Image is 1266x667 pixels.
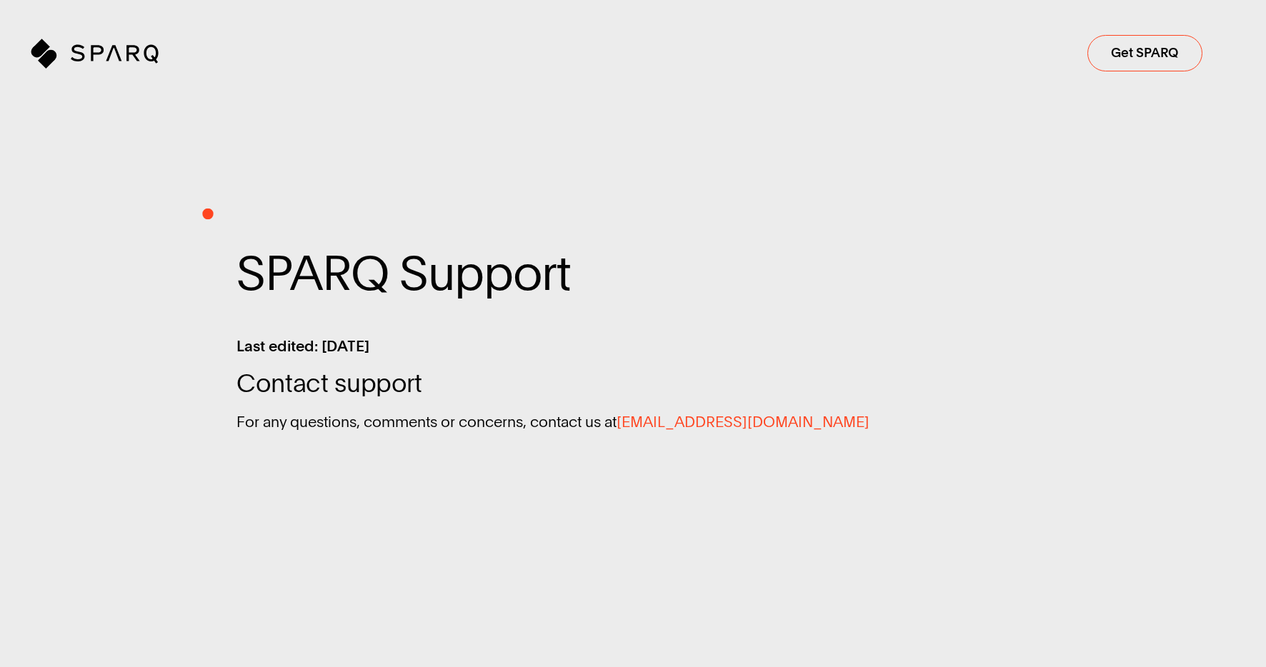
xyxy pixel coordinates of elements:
[236,411,1029,432] p: For any questions, comments or concerns, contact us at
[1111,46,1178,60] span: Get SPARQ
[1087,35,1202,71] button: Sign up to the SPARQ waiting list
[617,411,869,432] a: [EMAIL_ADDRESS][DOMAIN_NAME]
[236,371,1029,397] span: Contact support
[236,248,570,299] span: SPARQ Support
[236,338,369,354] span: Last edited: [DATE]
[236,338,1029,354] span: Last edited: 8 Mar 2025
[236,371,422,397] span: Contact support
[236,248,958,299] span: SPARQ Support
